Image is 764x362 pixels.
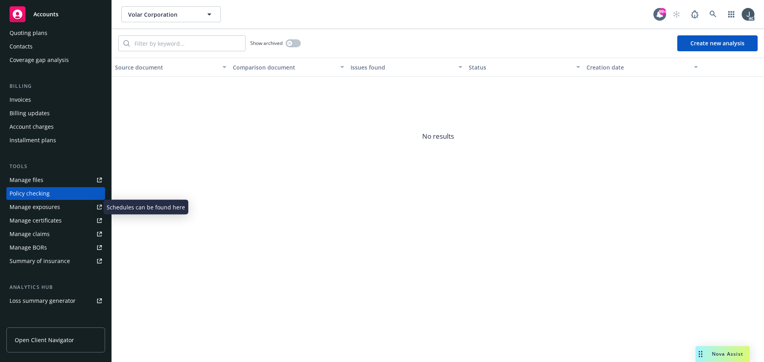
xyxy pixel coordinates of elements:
div: Invoices [10,93,31,106]
div: Manage files [10,174,43,186]
button: Volar Corporation [121,6,221,22]
span: Nova Assist [712,350,743,357]
button: Issues found [347,58,465,77]
a: Search [705,6,721,22]
a: Manage certificates [6,214,105,227]
div: Drag to move [696,346,706,362]
div: Issues found [351,63,453,72]
a: Manage BORs [6,241,105,254]
button: Create new analysis [677,35,758,51]
div: 99+ [659,8,666,15]
span: No results [112,77,764,196]
div: Analytics hub [6,283,105,291]
a: Loss summary generator [6,294,105,307]
a: Manage claims [6,228,105,240]
div: Summary of insurance [10,255,70,267]
a: Start snowing [668,6,684,22]
div: Contacts [10,40,33,53]
a: Manage exposures [6,201,105,213]
div: Tools [6,163,105,170]
div: Source document [115,63,218,72]
img: photo [742,8,754,21]
a: Policy checking [6,187,105,200]
a: Installment plans [6,134,105,147]
button: Source document [112,58,230,77]
button: Nova Assist [696,346,750,362]
button: Status [466,58,583,77]
span: Open Client Navigator [15,336,74,344]
div: Manage claims [10,228,50,240]
a: Billing updates [6,107,105,120]
a: Account charges [6,120,105,133]
button: Comparison document [230,58,347,77]
button: Creation date [583,58,701,77]
a: Summary of insurance [6,255,105,267]
div: Account charges [10,120,54,133]
a: Contacts [6,40,105,53]
div: Loss summary generator [10,294,76,307]
div: Creation date [587,63,689,72]
a: Report a Bug [687,6,703,22]
svg: Search [123,40,130,46]
div: Billing [6,82,105,90]
span: Volar Corporation [128,10,197,19]
div: Manage exposures [10,201,60,213]
a: Switch app [723,6,739,22]
div: Status [469,63,571,72]
span: Accounts [33,11,58,17]
a: Manage files [6,174,105,186]
div: Manage BORs [10,241,47,254]
div: Policy checking [10,187,50,200]
input: Filter by keyword... [130,36,245,51]
a: Invoices [6,93,105,106]
a: Accounts [6,3,105,25]
div: Installment plans [10,134,56,147]
a: Quoting plans [6,27,105,39]
a: Coverage gap analysis [6,54,105,66]
div: Coverage gap analysis [10,54,69,66]
div: Comparison document [233,63,335,72]
div: Manage certificates [10,214,62,227]
div: Billing updates [10,107,50,120]
div: Quoting plans [10,27,47,39]
span: Show archived [250,40,283,46]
